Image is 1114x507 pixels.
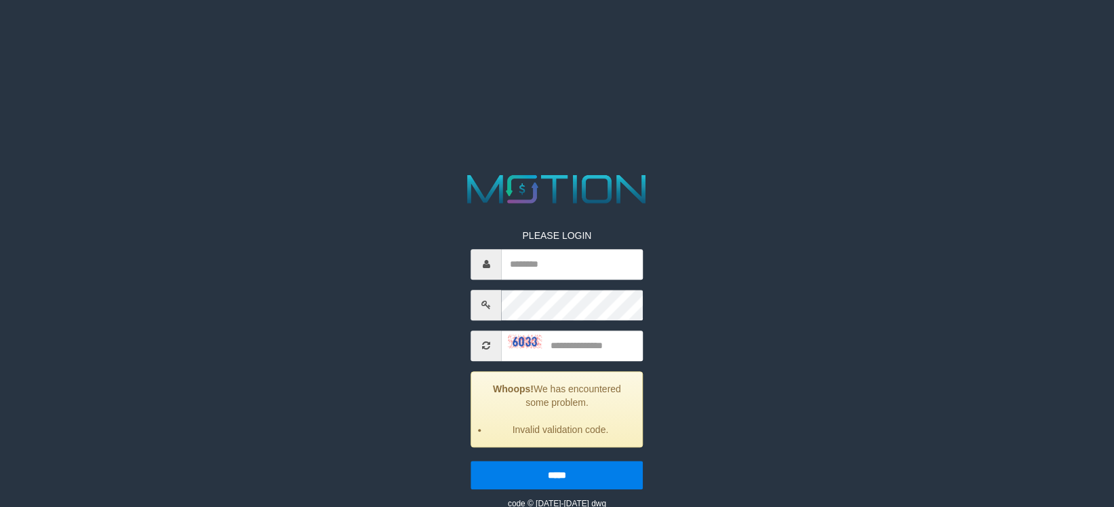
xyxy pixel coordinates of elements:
p: PLEASE LOGIN [471,229,643,242]
strong: Whoops! [493,383,534,394]
img: MOTION_logo.png [460,170,655,208]
div: We has encountered some problem. [471,371,643,447]
li: Invalid validation code. [489,423,633,436]
img: captcha [509,335,542,348]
